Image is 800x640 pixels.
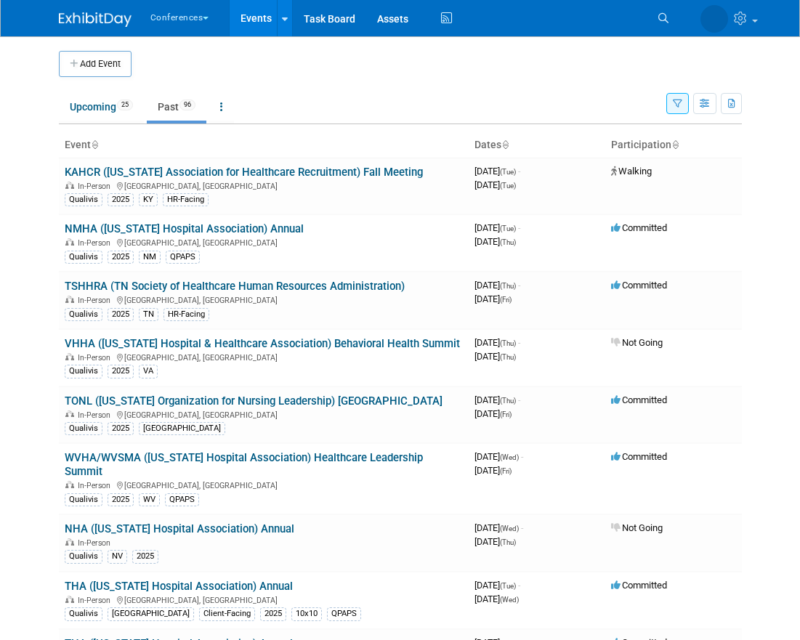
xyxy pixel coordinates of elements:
a: Sort by Start Date [501,139,509,150]
span: In-Person [78,182,115,191]
div: Qualivis [65,193,102,206]
div: VA [139,365,158,378]
span: In-Person [78,353,115,362]
span: [DATE] [474,408,512,419]
span: - [518,580,520,591]
span: (Tue) [500,224,516,232]
span: [DATE] [474,394,520,405]
span: [DATE] [474,280,520,291]
span: (Wed) [500,453,519,461]
div: [GEOGRAPHIC_DATA], [GEOGRAPHIC_DATA] [65,236,463,248]
div: Qualivis [65,365,102,378]
button: Add Event [59,51,132,77]
div: 2025 [108,493,134,506]
div: Qualivis [65,251,102,264]
div: HR-Facing [163,308,209,321]
div: Qualivis [65,422,102,435]
div: QPAPS [327,607,361,620]
a: Sort by Event Name [91,139,98,150]
span: Committed [611,394,667,405]
a: NMHA ([US_STATE] Hospital Association) Annual [65,222,304,235]
div: TN [139,308,158,321]
a: Past96 [147,93,206,121]
span: (Tue) [500,182,516,190]
span: (Fri) [500,410,512,418]
span: (Thu) [500,282,516,290]
span: (Wed) [500,524,519,532]
img: In-Person Event [65,238,74,246]
span: (Thu) [500,339,516,347]
span: [DATE] [474,222,520,233]
img: In-Person Event [65,596,74,603]
img: In-Person Event [65,296,74,303]
th: Dates [469,133,605,158]
a: NHA ([US_STATE] Hospital Association) Annual [65,522,294,535]
div: Qualivis [65,493,102,506]
span: Committed [611,451,667,462]
div: Qualivis [65,607,102,620]
div: [GEOGRAPHIC_DATA], [GEOGRAPHIC_DATA] [65,479,463,490]
span: (Thu) [500,397,516,405]
span: [DATE] [474,179,516,190]
a: WVHA/WVSMA ([US_STATE] Hospital Association) Healthcare Leadership Summit [65,451,423,478]
a: TONL ([US_STATE] Organization for Nursing Leadership) [GEOGRAPHIC_DATA] [65,394,443,408]
span: - [521,451,523,462]
span: - [521,522,523,533]
span: [DATE] [474,451,523,462]
div: 2025 [108,193,134,206]
span: In-Person [78,296,115,305]
span: Not Going [611,522,663,533]
span: (Tue) [500,582,516,590]
a: KAHCR ([US_STATE] Association for Healthcare Recruitment) Fall Meeting [65,166,423,179]
a: VHHA ([US_STATE] Hospital & Healthcare Association) Behavioral Health Summit [65,337,460,350]
span: Committed [611,222,667,233]
span: [DATE] [474,522,523,533]
span: (Tue) [500,168,516,176]
a: TSHHRA (TN Society of Healthcare Human Resources Administration) [65,280,405,293]
img: ExhibitDay [59,12,132,27]
th: Event [59,133,469,158]
div: WV [139,493,160,506]
span: In-Person [78,538,115,548]
span: Walking [611,166,652,177]
span: 25 [117,100,133,110]
span: [DATE] [474,351,516,362]
div: [GEOGRAPHIC_DATA], [GEOGRAPHIC_DATA] [65,408,463,420]
span: - [518,337,520,348]
img: In-Person Event [65,410,74,418]
span: Committed [611,280,667,291]
span: [DATE] [474,594,519,604]
div: 2025 [108,251,134,264]
img: In-Person Event [65,538,74,546]
span: Not Going [611,337,663,348]
div: Qualivis [65,308,102,321]
span: - [518,166,520,177]
div: 2025 [132,550,158,563]
div: [GEOGRAPHIC_DATA] [139,422,225,435]
a: Sort by Participation Type [671,139,679,150]
span: - [518,222,520,233]
span: 96 [179,100,195,110]
span: (Fri) [500,467,512,475]
img: Karina German [700,5,728,33]
span: [DATE] [474,293,512,304]
span: (Thu) [500,538,516,546]
div: Client-Facing [199,607,255,620]
span: Committed [611,580,667,591]
span: In-Person [78,596,115,605]
span: [DATE] [474,580,520,591]
span: In-Person [78,410,115,420]
div: 10x10 [291,607,322,620]
div: [GEOGRAPHIC_DATA], [GEOGRAPHIC_DATA] [65,351,463,362]
a: Upcoming25 [59,93,144,121]
img: In-Person Event [65,182,74,189]
a: THA ([US_STATE] Hospital Association) Annual [65,580,293,593]
div: NV [108,550,127,563]
div: NM [139,251,161,264]
span: In-Person [78,481,115,490]
div: [GEOGRAPHIC_DATA], [GEOGRAPHIC_DATA] [65,594,463,605]
th: Participation [605,133,742,158]
span: (Thu) [500,353,516,361]
div: [GEOGRAPHIC_DATA] [108,607,194,620]
div: QPAPS [166,251,200,264]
